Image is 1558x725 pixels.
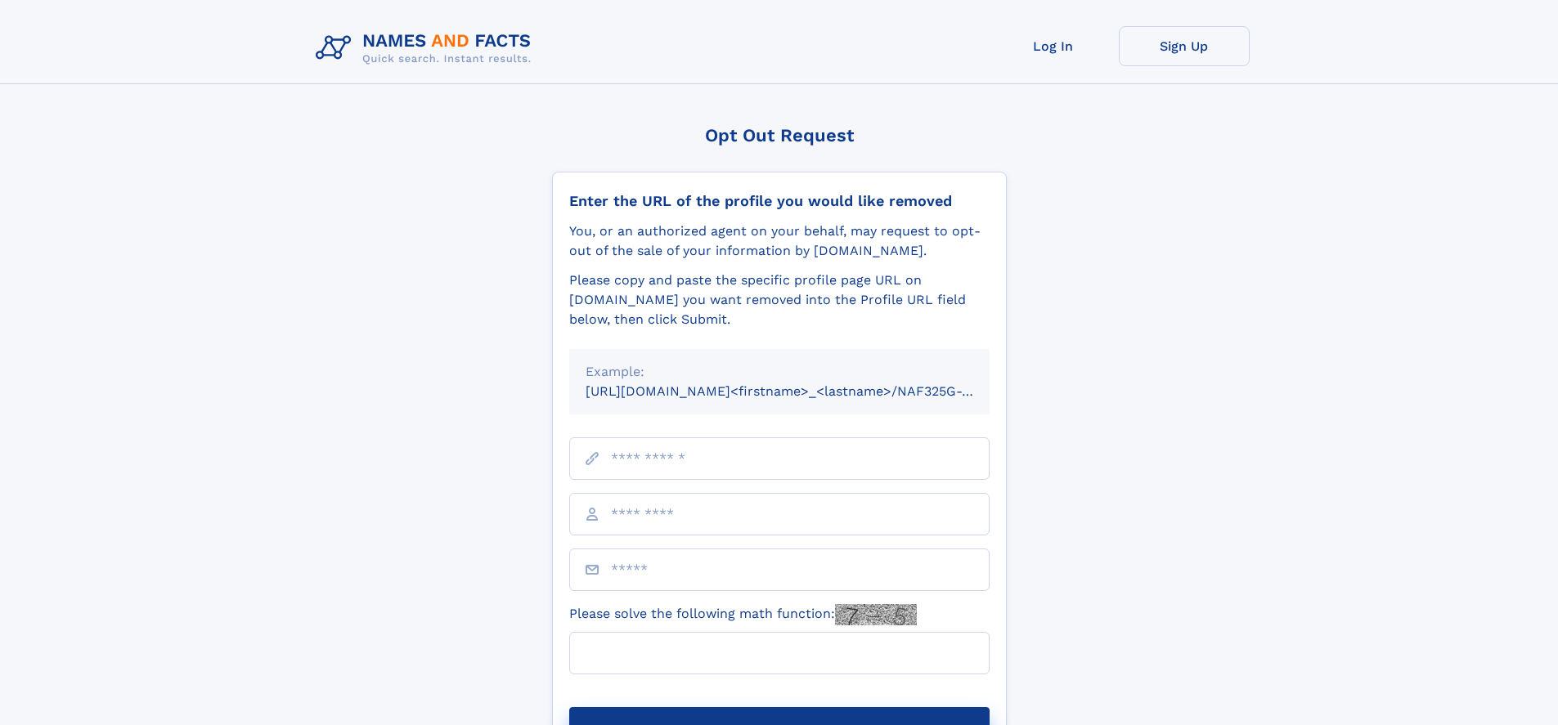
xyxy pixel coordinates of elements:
[569,604,917,625] label: Please solve the following math function:
[988,26,1119,66] a: Log In
[1119,26,1250,66] a: Sign Up
[586,383,1021,399] small: [URL][DOMAIN_NAME]<firstname>_<lastname>/NAF325G-xxxxxxxx
[586,362,973,382] div: Example:
[569,222,990,261] div: You, or an authorized agent on your behalf, may request to opt-out of the sale of your informatio...
[309,26,545,70] img: Logo Names and Facts
[569,271,990,329] div: Please copy and paste the specific profile page URL on [DOMAIN_NAME] you want removed into the Pr...
[569,192,990,210] div: Enter the URL of the profile you would like removed
[552,125,1007,145] div: Opt Out Request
